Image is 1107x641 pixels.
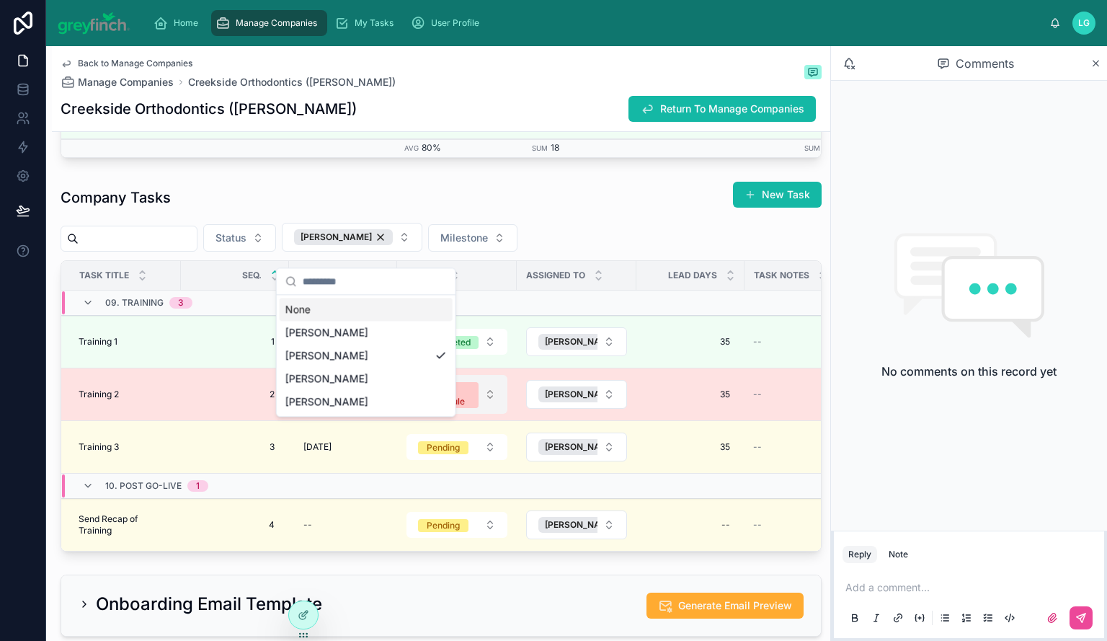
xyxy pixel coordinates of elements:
[645,513,736,536] a: --
[422,142,441,153] span: 80%
[188,75,396,89] a: Creekside Orthodontics ([PERSON_NAME])
[406,374,508,415] a: Select Button
[195,389,275,400] span: 2
[79,441,119,453] span: Training 3
[195,336,275,348] span: 1
[651,336,730,348] span: 35
[280,298,453,321] div: None
[242,270,262,281] span: Seq.
[538,334,637,350] button: Unselect 57
[406,434,507,460] button: Select Button
[431,17,479,29] span: User Profile
[406,511,508,539] a: Select Button
[525,379,628,410] a: Select Button
[298,513,388,536] a: --
[406,329,507,355] button: Select Button
[196,480,200,492] div: 1
[195,519,275,531] span: 4
[277,295,455,416] div: Suggestions
[79,336,117,348] span: Training 1
[330,10,404,36] a: My Tasks
[203,224,276,252] button: Select Button
[733,182,822,208] button: New Task
[285,371,368,386] span: [PERSON_NAME]
[881,363,1057,380] h2: No comments on this record yet
[526,433,627,461] button: Select Button
[645,383,736,406] a: 35
[551,142,559,153] span: 18
[660,102,804,116] span: Return To Manage Companies
[79,389,119,400] span: Training 2
[883,546,914,563] button: Note
[804,144,820,152] small: Sum
[753,441,871,453] a: --
[678,598,792,613] span: Generate Email Preview
[79,270,129,281] span: Task Title
[538,517,637,533] button: Unselect 57
[78,58,192,69] span: Back to Manage Companies
[651,441,730,453] span: 35
[79,441,172,453] a: Training 3
[58,12,130,35] img: App logo
[645,436,736,459] a: 35
[190,436,280,459] a: 3
[303,441,332,453] span: [DATE]
[753,441,762,453] span: --
[545,336,616,348] span: [PERSON_NAME]
[303,519,312,531] div: --
[628,96,816,122] button: Return To Manage Companies
[78,75,174,89] span: Manage Companies
[538,439,637,455] button: Unselect 57
[721,519,730,531] div: --
[190,330,280,353] a: 1
[301,231,372,243] span: [PERSON_NAME]
[646,593,804,619] button: Generate Email Preview
[753,519,871,531] a: --
[285,348,368,363] span: [PERSON_NAME]
[525,432,628,462] a: Select Button
[406,433,508,461] a: Select Button
[889,549,908,560] div: Note
[406,10,489,36] a: User Profile
[404,144,419,152] small: Avg
[61,58,192,69] a: Back to Manage Companies
[195,441,275,453] span: 3
[79,336,172,348] a: Training 1
[294,229,393,245] button: Unselect 57
[190,383,280,406] a: 2
[79,389,172,400] a: Training 2
[96,593,322,616] h2: Onboarding Email Template
[285,325,368,340] span: [PERSON_NAME]
[427,519,460,532] div: Pending
[668,270,717,281] span: Lead Days
[545,441,616,453] span: [PERSON_NAME]
[525,510,628,540] a: Select Button
[105,297,164,309] span: 09. Training
[545,389,616,400] span: [PERSON_NAME]
[753,389,871,400] a: --
[645,330,736,353] a: 35
[61,187,171,208] h1: Company Tasks
[190,513,280,536] a: 4
[178,297,184,309] div: 3
[538,386,637,402] button: Unselect 57
[753,336,762,348] span: --
[753,519,762,531] span: --
[142,7,1050,39] div: scrollable content
[285,394,368,409] span: [PERSON_NAME]
[61,75,174,89] a: Manage Companies
[406,328,508,355] a: Select Button
[843,546,877,563] button: Reply
[753,389,762,400] span: --
[79,513,172,536] a: Send Recap of Training
[545,519,616,531] span: [PERSON_NAME]
[526,380,627,409] button: Select Button
[215,231,246,245] span: Status
[532,144,548,152] small: Sum
[211,10,327,36] a: Manage Companies
[428,224,517,252] button: Select Button
[236,17,317,29] span: Manage Companies
[174,17,198,29] span: Home
[61,99,357,119] h1: Creekside Orthodontics ([PERSON_NAME])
